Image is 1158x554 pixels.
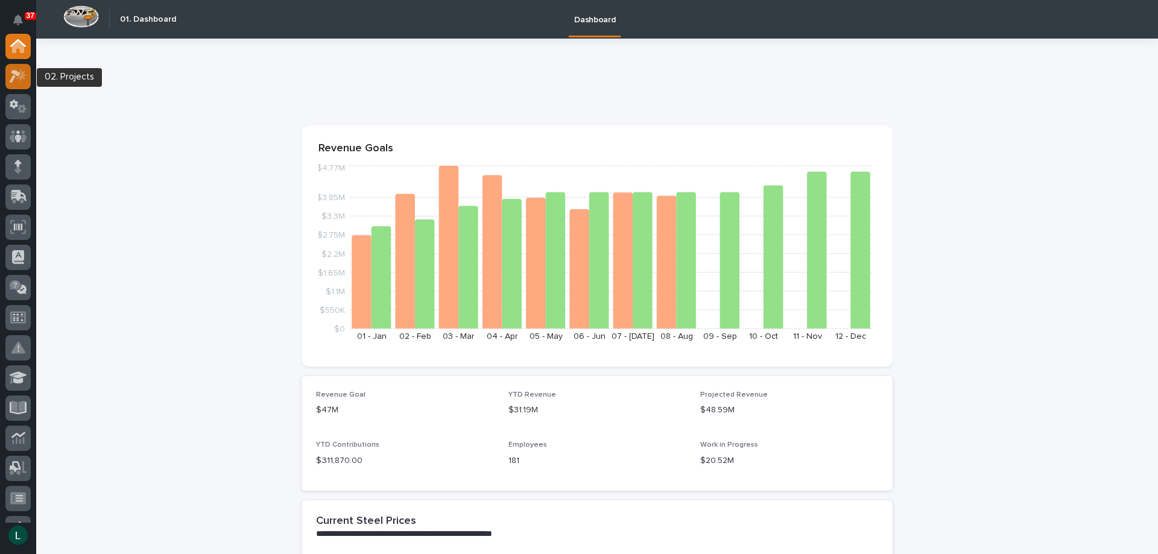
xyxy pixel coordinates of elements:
[508,441,547,449] span: Employees
[700,441,758,449] span: Work in Progress
[120,14,176,25] h2: 01. Dashboard
[318,142,876,156] p: Revenue Goals
[508,455,686,467] p: 181
[612,332,654,341] text: 07 - [DATE]
[316,391,365,398] span: Revenue Goal
[357,332,387,341] text: 01 - Jan
[27,11,34,20] p: 37
[63,5,99,28] img: Workspace Logo
[574,332,606,341] text: 06 - Jun
[443,332,475,341] text: 03 - Mar
[320,306,345,314] tspan: $550K
[326,287,345,295] tspan: $1.1M
[334,325,345,333] tspan: $0
[316,515,416,528] h2: Current Steel Prices
[321,212,345,221] tspan: $3.3M
[316,455,494,467] p: $ 311,870.00
[700,391,768,398] span: Projected Revenue
[316,404,494,417] p: $47M
[660,332,693,341] text: 08 - Aug
[321,250,345,258] tspan: $2.2M
[749,332,778,341] text: 10 - Oct
[317,231,345,239] tspan: $2.75M
[700,404,878,417] p: $48.59M
[487,332,518,341] text: 04 - Apr
[399,332,431,341] text: 02 - Feb
[703,332,737,341] text: 09 - Sep
[793,332,822,341] text: 11 - Nov
[835,332,866,341] text: 12 - Dec
[700,455,878,467] p: $20.52M
[508,391,556,398] span: YTD Revenue
[318,268,345,277] tspan: $1.65M
[316,441,379,449] span: YTD Contributions
[530,332,563,341] text: 05 - May
[317,164,345,172] tspan: $4.77M
[5,523,31,548] button: users-avatar
[317,194,345,202] tspan: $3.85M
[508,404,686,417] p: $31.19M
[5,7,31,33] button: Notifications
[15,14,31,34] div: Notifications37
